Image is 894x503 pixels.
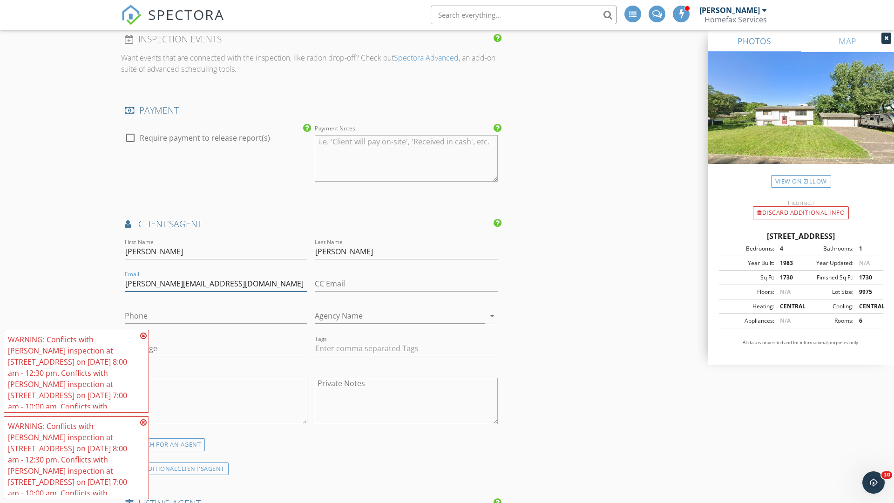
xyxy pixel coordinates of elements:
[699,6,760,15] div: [PERSON_NAME]
[853,317,880,325] div: 6
[722,317,774,325] div: Appliances:
[138,218,174,230] span: client's
[771,175,831,188] a: View on Zillow
[722,259,774,267] div: Year Built:
[708,30,801,52] a: PHOTOS
[177,464,204,473] span: client's
[722,288,774,296] div: Floors:
[121,52,501,75] p: Want events that are connected with the inspection, like radon drop-off? Check out , an add-on su...
[780,288,791,296] span: N/A
[394,53,459,63] a: Spectora Advanced
[125,33,498,45] h4: INSPECTION EVENTS
[719,231,883,242] div: [STREET_ADDRESS]
[853,273,880,282] div: 1730
[801,30,894,52] a: MAP
[121,438,205,451] div: SEARCH FOR AN AGENT
[853,288,880,296] div: 9975
[121,13,224,32] a: SPECTORA
[853,302,880,311] div: CENTRAL
[431,6,617,24] input: Search everything...
[8,334,137,479] div: WARNING: Conflicts with [PERSON_NAME] inspection at [STREET_ADDRESS] on [DATE] 8:00 am - 12:30 pm...
[859,259,870,267] span: N/A
[774,302,801,311] div: CENTRAL
[722,302,774,311] div: Heating:
[801,317,853,325] div: Rooms:
[801,259,853,267] div: Year Updated:
[125,378,307,424] textarea: Notes
[719,340,883,346] p: All data is unverified and for informational purposes only.
[774,273,801,282] div: 1730
[853,245,880,253] div: 1
[801,245,853,253] div: Bathrooms:
[862,471,885,494] iframe: Intercom live chat
[125,341,307,356] input: Image
[753,206,849,219] div: Discard Additional info
[121,5,142,25] img: The Best Home Inspection Software - Spectora
[125,104,498,116] h4: PAYMENT
[487,310,498,321] i: arrow_drop_down
[708,52,894,186] img: streetview
[140,133,270,143] label: Require payment to release report(s)
[780,317,791,325] span: N/A
[704,15,767,24] div: Homefax Services
[722,245,774,253] div: Bedrooms:
[801,302,853,311] div: Cooling:
[801,273,853,282] div: Finished Sq Ft:
[774,259,801,267] div: 1983
[774,245,801,253] div: 4
[708,199,894,206] div: Incorrect?
[148,5,224,24] span: SPECTORA
[125,218,498,230] h4: AGENT
[722,273,774,282] div: Sq Ft:
[801,288,853,296] div: Lot Size:
[881,471,892,479] span: 10
[121,462,229,475] div: ADD ADDITIONAL AGENT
